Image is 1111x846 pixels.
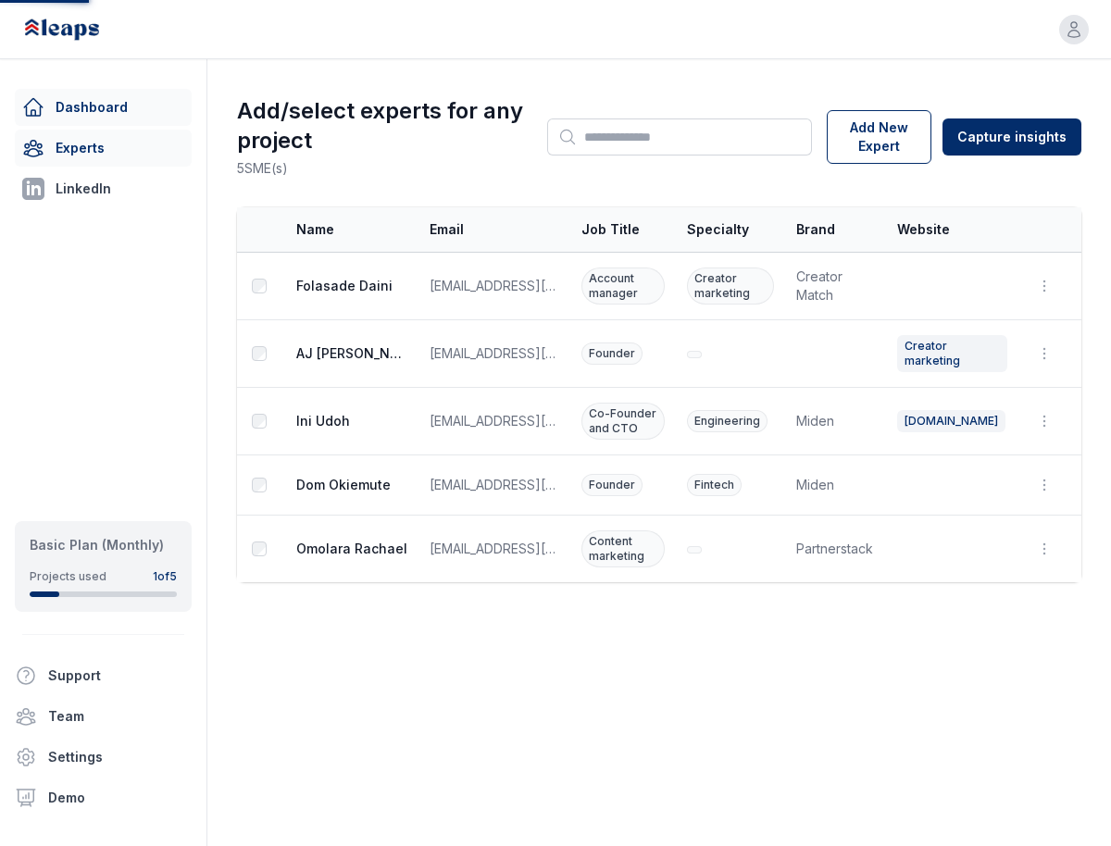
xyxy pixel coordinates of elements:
[785,207,886,253] th: Brand
[897,335,1007,372] a: Creator marketing
[796,540,875,558] span: Partnerstack
[22,9,141,50] img: Leaps
[796,267,875,305] span: Creator Match
[581,474,643,496] span: Founder
[296,476,407,494] span: Dom Okiemute
[430,412,559,430] span: [EMAIL_ADDRESS][DOMAIN_NAME]
[886,207,1018,253] th: Website
[296,277,407,295] span: Folasade Daini
[687,410,768,432] span: Engineering
[942,118,1081,156] button: Capture insights
[7,739,199,776] a: Settings
[296,412,407,430] span: Ini Udoh
[581,403,665,440] span: Co-Founder and CTO
[7,657,184,694] button: Support
[15,89,192,126] a: Dashboard
[30,536,177,554] div: Basic Plan (Monthly)
[581,342,643,365] span: Founder
[796,476,875,494] span: Miden
[581,530,665,567] span: Content marketing
[827,110,931,164] button: Add New Expert
[7,698,199,735] a: Team
[418,207,570,253] th: Email
[7,779,199,816] a: Demo
[296,344,407,363] span: AJ [PERSON_NAME]
[897,410,1005,432] a: [DOMAIN_NAME]
[15,170,192,207] a: LinkedIn
[430,344,559,363] span: [EMAIL_ADDRESS][DOMAIN_NAME]
[687,474,742,496] span: Fintech
[30,569,106,584] div: Projects used
[430,476,559,494] span: [EMAIL_ADDRESS][DOMAIN_NAME]
[296,540,407,558] span: Omolara Rachael
[430,540,559,558] span: [EMAIL_ADDRESS][DOMAIN_NAME]
[15,130,192,167] a: Experts
[687,267,775,305] span: Creator marketing
[237,96,547,156] h1: Add/select experts for any project
[796,412,875,430] span: Miden
[237,159,547,178] p: 5 SME(s)
[281,207,418,253] th: Name
[430,277,559,295] span: [EMAIL_ADDRESS][DOMAIN_NAME]
[581,267,665,305] span: Account manager
[570,207,676,253] th: Job Title
[153,569,177,584] div: 1 of 5
[676,207,786,253] th: Specialty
